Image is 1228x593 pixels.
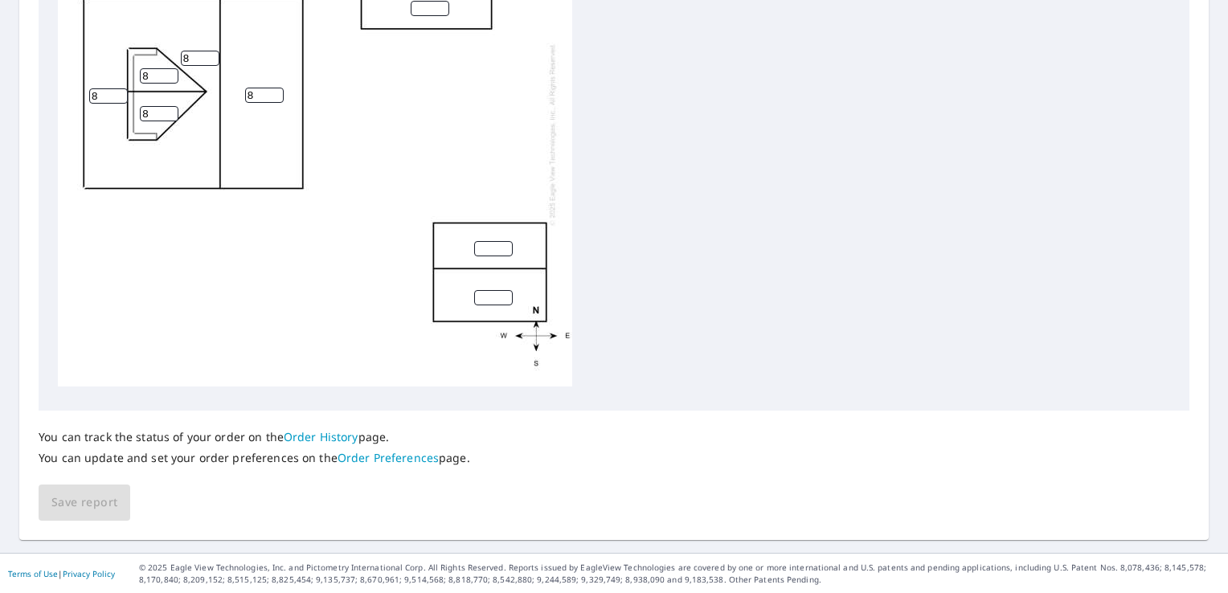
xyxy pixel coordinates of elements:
p: © 2025 Eagle View Technologies, Inc. and Pictometry International Corp. All Rights Reserved. Repo... [139,562,1220,586]
a: Order Preferences [338,450,439,465]
a: Order History [284,429,358,444]
p: | [8,569,115,579]
a: Privacy Policy [63,568,115,579]
p: You can update and set your order preferences on the page. [39,451,470,465]
a: Terms of Use [8,568,58,579]
p: You can track the status of your order on the page. [39,430,470,444]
